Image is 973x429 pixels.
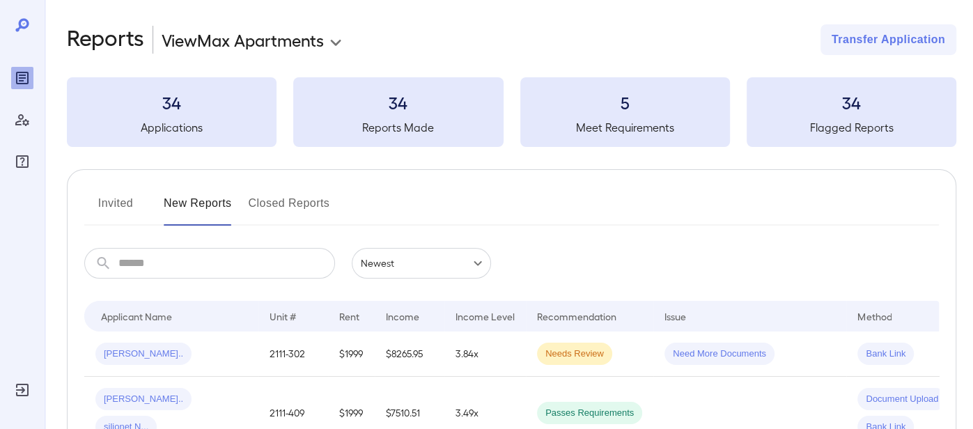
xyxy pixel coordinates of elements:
div: Income Level [456,308,515,325]
button: Invited [84,192,147,226]
span: Need More Documents [664,348,774,361]
div: Newest [352,248,491,279]
span: Passes Requirements [537,407,642,420]
div: Manage Users [11,109,33,131]
p: ViewMax Apartments [162,29,324,51]
td: 3.84x [444,331,526,377]
h3: 34 [293,91,503,114]
summary: 34Applications34Reports Made5Meet Requirements34Flagged Reports [67,77,956,147]
div: FAQ [11,150,33,173]
div: Log Out [11,379,33,401]
td: $8265.95 [375,331,444,377]
h5: Meet Requirements [520,119,730,136]
span: Document Upload [857,393,947,406]
div: Method [857,308,892,325]
button: New Reports [164,192,232,226]
div: Income [386,308,419,325]
div: Rent [339,308,361,325]
div: Reports [11,67,33,89]
h5: Applications [67,119,277,136]
td: 2111-302 [258,331,328,377]
div: Applicant Name [101,308,172,325]
h3: 34 [747,91,956,114]
div: Issue [664,308,687,325]
div: Unit # [270,308,296,325]
h5: Flagged Reports [747,119,956,136]
button: Closed Reports [249,192,330,226]
span: Bank Link [857,348,914,361]
h5: Reports Made [293,119,503,136]
h2: Reports [67,24,144,55]
h3: 5 [520,91,730,114]
td: $1999 [328,331,375,377]
div: Recommendation [537,308,616,325]
span: [PERSON_NAME].. [95,393,192,406]
span: [PERSON_NAME].. [95,348,192,361]
button: Transfer Application [820,24,956,55]
h3: 34 [67,91,277,114]
span: Needs Review [537,348,612,361]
